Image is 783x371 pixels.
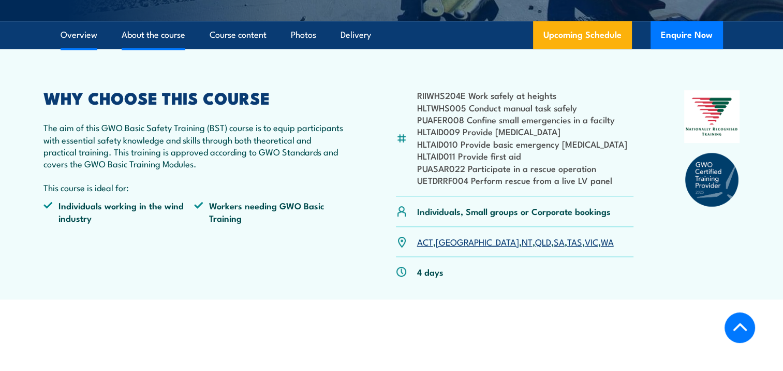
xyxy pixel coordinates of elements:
a: Delivery [341,21,371,49]
a: NT [522,235,533,248]
p: This course is ideal for: [43,181,346,193]
li: HLTAID010 Provide basic emergency [MEDICAL_DATA] [417,138,627,150]
li: PUASAR022 Participate in a rescue operation [417,162,627,174]
li: Workers needing GWO Basic Training [194,199,345,224]
a: Photos [291,21,316,49]
h2: WHY CHOOSE THIS COURSE [43,90,346,105]
p: 4 days [417,266,444,278]
p: Individuals, Small groups or Corporate bookings [417,205,611,217]
li: RIIWHS204E Work safely at heights [417,89,627,101]
img: GWO_badge_2025-a [684,152,740,208]
a: QLD [535,235,551,248]
li: HLTAID011 Provide first aid [417,150,627,162]
li: HLTAID009 Provide [MEDICAL_DATA] [417,125,627,137]
li: UETDRRF004 Perform rescue from a live LV panel [417,174,627,186]
a: SA [554,235,565,248]
p: The aim of this GWO Basic Safety Training (BST) course is to equip participants with essential sa... [43,121,346,170]
button: Enquire Now [651,21,723,49]
img: Nationally Recognised Training logo. [684,90,740,143]
a: TAS [567,235,582,248]
a: About the course [122,21,185,49]
a: Course content [210,21,267,49]
li: HLTWHS005 Conduct manual task safely [417,102,627,113]
a: Overview [61,21,97,49]
p: , , , , , , , [417,236,614,248]
a: ACT [417,235,433,248]
a: Upcoming Schedule [533,21,632,49]
a: VIC [585,235,598,248]
li: PUAFER008 Confine small emergencies in a facilty [417,113,627,125]
li: Individuals working in the wind industry [43,199,195,224]
a: WA [601,235,614,248]
a: [GEOGRAPHIC_DATA] [436,235,519,248]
